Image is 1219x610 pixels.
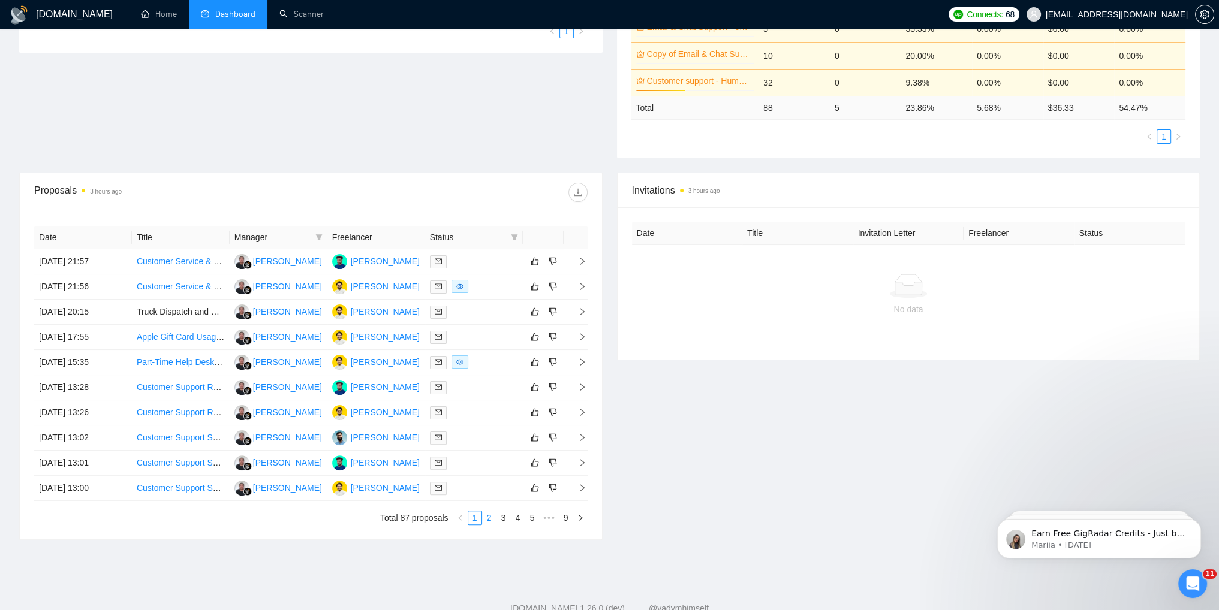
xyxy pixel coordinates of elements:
span: setting [1196,10,1214,19]
button: dislike [546,405,560,419]
img: RS [234,430,249,445]
li: Previous Page [545,24,559,38]
img: RS [234,405,249,420]
div: [PERSON_NAME] [253,456,322,469]
img: gigradar-bm.png [243,412,252,420]
th: Title [132,226,230,249]
button: download [568,183,588,202]
div: [PERSON_NAME] [253,431,322,444]
div: [PERSON_NAME] [253,255,322,268]
span: crown [636,50,645,58]
a: HM[PERSON_NAME] [332,357,420,366]
td: Customer Service & Client Communication Specialist (Cleaning Services Support) [132,274,230,300]
td: Customer Support Specialist [132,451,230,476]
button: dislike [546,355,560,369]
td: [DATE] 20:15 [34,300,132,325]
img: gigradar-bm.png [243,361,252,370]
span: right [568,333,586,341]
a: Customer support - Humayun [647,74,752,87]
img: gigradar-bm.png [243,336,252,345]
a: 9 [559,511,573,524]
button: like [528,455,542,470]
a: HM[PERSON_NAME] [332,482,420,492]
span: mail [435,258,442,265]
span: right [568,484,586,492]
span: like [531,458,539,467]
span: ••• [540,511,559,525]
a: RS[PERSON_NAME] [234,357,322,366]
a: homeHome [141,9,177,19]
iframe: Intercom notifications message [979,494,1219,578]
button: like [528,304,542,319]
span: mail [435,358,442,366]
td: 54.47 % [1114,96,1185,119]
li: 1 [559,24,574,38]
span: like [531,282,539,291]
span: eye [456,358,463,366]
td: [DATE] 13:28 [34,375,132,400]
td: [DATE] 17:55 [34,325,132,350]
div: [PERSON_NAME] [351,330,420,343]
th: Date [632,222,743,245]
td: Customer Support Specialist [132,425,230,451]
button: like [528,330,542,344]
span: Manager [234,231,311,244]
span: Connects: [967,8,1003,21]
a: Part-Time Help Desk Technician (Level 1 & 2) [137,357,306,367]
span: left [457,514,464,521]
span: Dashboard [215,9,255,19]
li: Previous Page [1142,129,1157,144]
a: Customer Support Specialist [137,433,243,442]
a: RS[PERSON_NAME] [234,432,322,442]
a: 5 [526,511,539,524]
img: gigradar-bm.png [243,437,252,445]
span: like [531,382,539,392]
button: left [1142,129,1157,144]
button: like [528,254,542,268]
td: [DATE] 15:35 [34,350,132,375]
li: 4 [511,511,525,525]
span: dislike [549,382,557,392]
img: logo [10,5,29,25]
span: dislike [549,256,557,266]
td: 32 [759,69,830,96]
span: 68 [1006,8,1015,21]
span: like [531,357,539,367]
a: Customer Support Representative (Chat & Email Support) [137,382,353,392]
a: Copy of Email & Chat Support - customer support S-1 [647,47,752,61]
span: like [531,483,539,493]
img: RS [234,254,249,269]
img: HM [332,279,347,294]
a: RS[PERSON_NAME] [234,281,322,291]
button: like [528,430,542,445]
button: setting [1195,5,1214,24]
td: $0.00 [1043,69,1115,96]
a: RS[PERSON_NAME] [234,457,322,467]
td: 0.00% [1114,69,1185,96]
div: [PERSON_NAME] [253,355,322,369]
div: [PERSON_NAME] [351,481,420,494]
span: right [568,408,586,416]
span: dislike [549,282,557,291]
button: dislike [546,380,560,394]
button: like [528,355,542,369]
td: Customer Support Representative (Chat & Email Support) [132,375,230,400]
span: mail [435,333,442,340]
td: [DATE] 21:56 [34,274,132,300]
span: mail [435,484,442,491]
span: 11 [1203,569,1217,579]
div: [PERSON_NAME] [253,406,322,419]
td: 23.86 % [901,96,972,119]
a: Apple Gift Card Usage Verification Specialist [137,332,302,342]
button: left [453,511,468,525]
td: [DATE] 13:26 [34,400,132,425]
span: right [568,307,586,316]
td: $ 36.33 [1043,96,1115,119]
a: Customer Support Specialist [137,458,243,467]
td: Truck Dispatch and Customer Service Specialist Needed [132,300,230,325]
div: No data [642,303,1176,316]
span: mail [435,459,442,466]
button: dislike [546,254,560,268]
img: HM [332,355,347,370]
